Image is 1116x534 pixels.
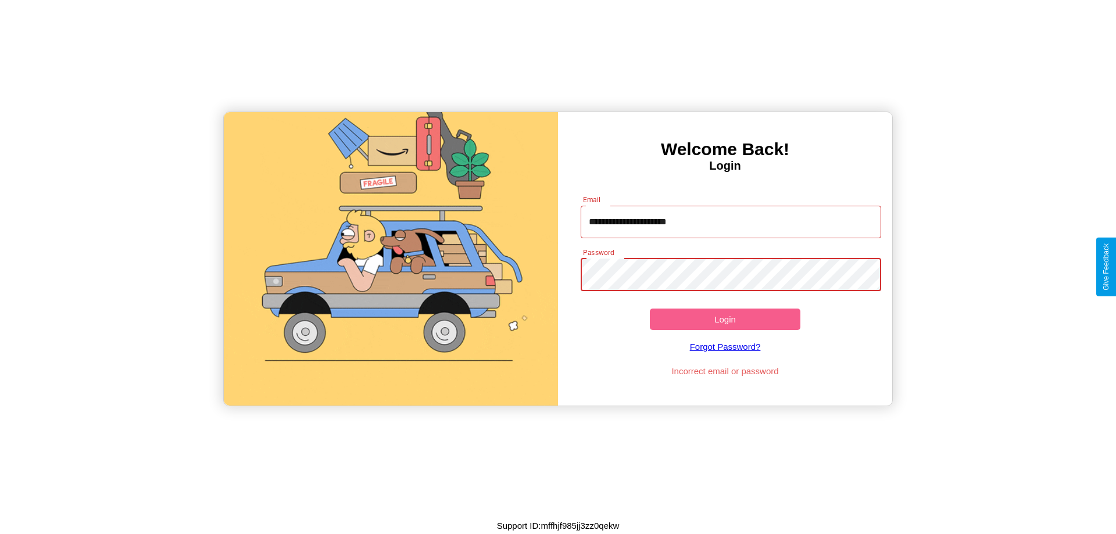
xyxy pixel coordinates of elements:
[583,195,601,205] label: Email
[497,518,620,533] p: Support ID: mffhjf985jj3zz0qekw
[558,139,892,159] h3: Welcome Back!
[558,159,892,173] h4: Login
[583,248,614,257] label: Password
[224,112,558,406] img: gif
[575,330,876,363] a: Forgot Password?
[650,309,800,330] button: Login
[575,363,876,379] p: Incorrect email or password
[1102,243,1110,291] div: Give Feedback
